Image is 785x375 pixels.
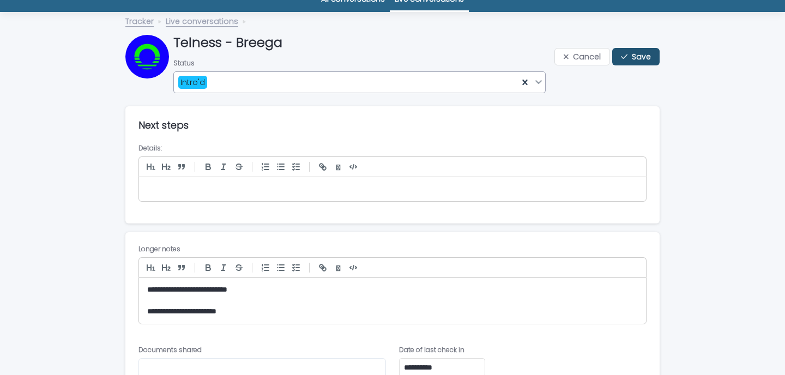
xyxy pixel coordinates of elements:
span: Status [173,58,195,68]
h2: Next steps [138,119,189,131]
div: Intro'd [178,76,207,89]
span: Longer notes [138,244,180,253]
button: Save [612,48,660,65]
span: Documents shared [138,345,202,354]
span: Date of last check in [399,345,464,354]
span: Cancel [573,53,601,61]
span: Save [632,53,651,61]
p: Telness - Breega [173,35,550,51]
a: Live conversations [166,14,238,27]
a: Tracker [125,14,154,27]
button: Cancel [554,48,610,65]
span: Details: [138,143,162,153]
